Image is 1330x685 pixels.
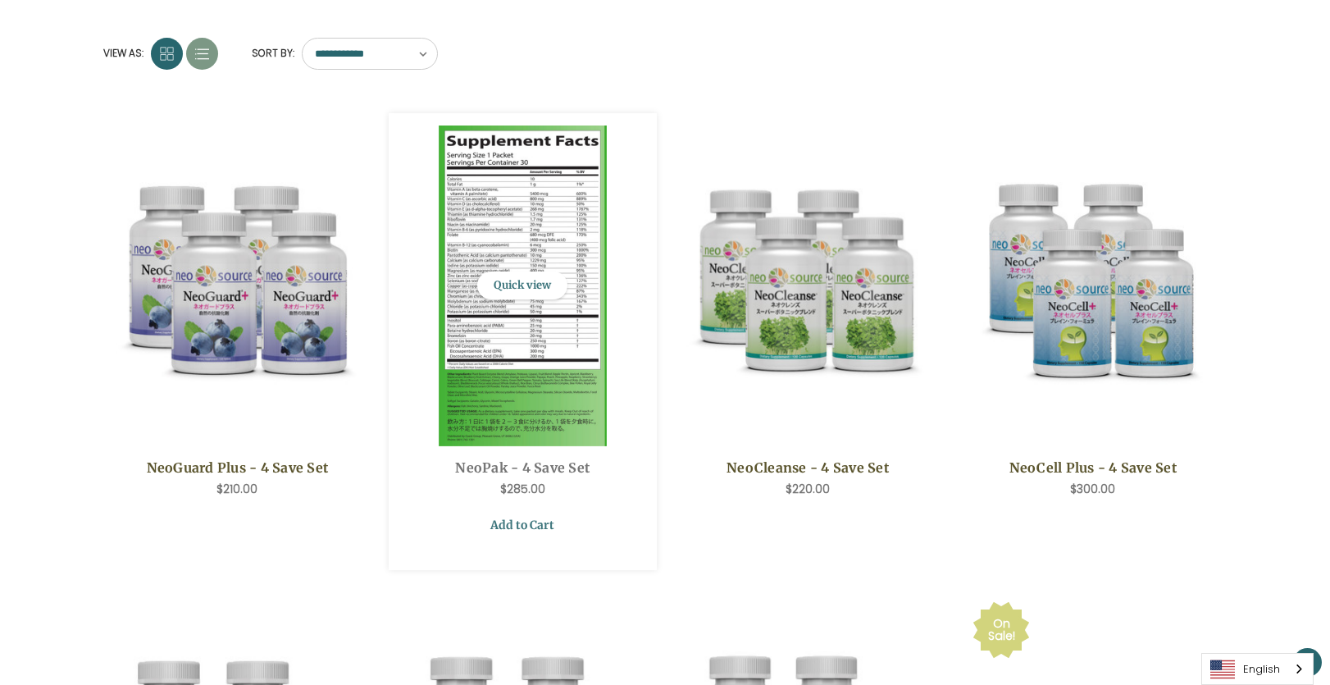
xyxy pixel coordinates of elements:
label: Sort By: [243,41,294,66]
div: On Sale! [981,618,1022,642]
a: NeoCleanse - 4 Save Set [695,458,920,477]
a: NeoCell Plus - 4 Save Set [980,458,1205,477]
img: NeoGuard Plus - 4 Save Set [116,164,359,408]
button: Quick view [477,272,567,299]
img: NeoCell Plus - 4 Save Set [971,164,1214,408]
a: NeoPak - 4 Save Set [410,458,635,477]
a: English [1202,654,1313,684]
span: $285.00 [500,481,545,497]
a: NeoGuard Plus - 4 Save Set [125,458,350,477]
a: NeoPak - 4 Save Set,$285.00 [401,126,645,446]
a: NeoCleanse - 4 Save Set,$220.00 [686,126,930,446]
span: $220.00 [786,481,830,497]
span: $210.00 [216,481,257,497]
a: Add to Cart [401,509,645,541]
div: Language [1201,653,1314,685]
img: NeoCleanse - 4 Save Set [686,164,930,408]
a: NeoGuard Plus - 4 Save Set,$210.00 [116,126,359,446]
a: NeoCell Plus - 4 Save Set,$300.00 [971,126,1214,446]
aside: Language selected: English [1201,653,1314,685]
span: $300.00 [1070,481,1115,497]
span: View as: [103,46,143,61]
